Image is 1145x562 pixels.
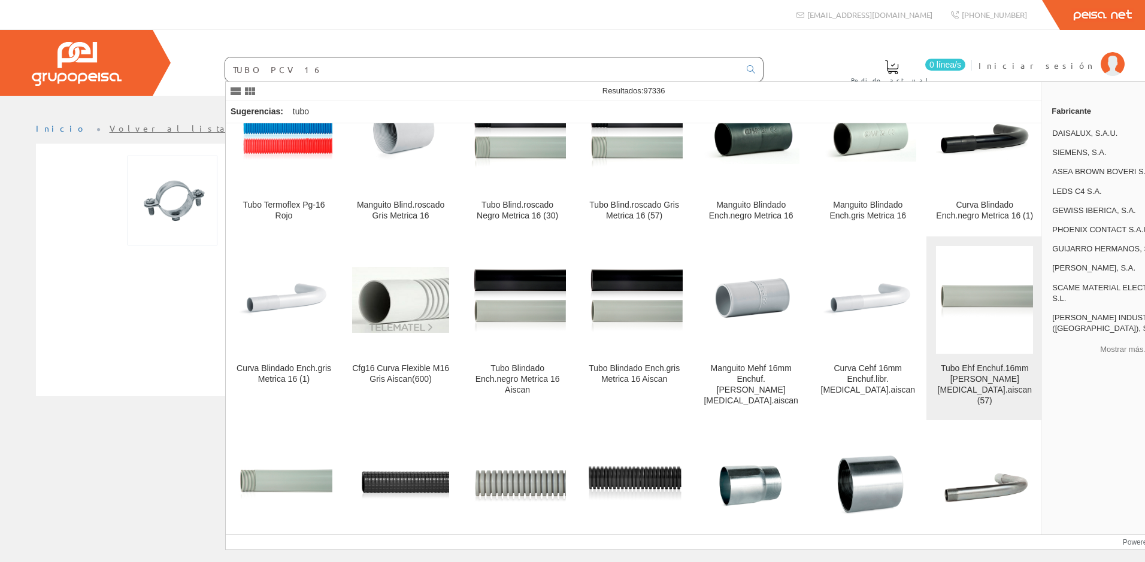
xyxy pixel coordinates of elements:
div: Manguito Mehf 16mm Enchuf.[PERSON_NAME][MEDICAL_DATA].aiscan [702,363,799,406]
a: Curva Blindado Ench.gris Metrica 16 (1) Curva Blindado Ench.gris Metrica 16 (1) [226,236,342,420]
a: Cfg16 Curva Flexible M16 Gris Aiscan(600) Cfg16 Curva Flexible M16 Gris Aiscan(600) [343,236,459,420]
a: Tubo Blind.roscado Negro Metrica 16 (30) Tubo Blind.roscado Negro Metrica 16 (30) [459,73,575,235]
span: Pedido actual [851,74,932,86]
span: 0 línea/s [925,59,965,71]
img: Manguito Mehf 16mm Enchuf.l.halog.aiscan [702,272,799,327]
img: Tubo Termoflex Pg-16 Rojo [235,110,332,163]
img: Tubo Blindado Ench.negro Metrica 16 Aiscan [469,267,566,333]
a: Manguito Blind.roscado Gris Metrica 16 Manguito Blind.roscado Gris Metrica 16 [343,73,459,235]
img: Manguito Blindado Ench.negro Metrica 16 [702,109,799,165]
img: Curva Acero Roscado Metrica 16 (10) [936,460,1033,509]
a: Manguito Mehf 16mm Enchuf.l.halog.aiscan Manguito Mehf 16mm Enchuf.[PERSON_NAME][MEDICAL_DATA].ai... [693,236,809,420]
img: Manguito Acoplamiento Metrica 16 (25) [702,452,799,516]
div: Manguito Blindado Ench.negro Metrica 16 [702,200,799,221]
img: Manguito Blindado Ench.gris Metrica 16 [819,111,916,162]
a: Tubo Blind.roscado Gris Metrica 16 (57) Tubo Blind.roscado Gris Metrica 16 (57) [576,73,692,235]
div: Tubo Blind.roscado Negro Metrica 16 (30) [469,200,566,221]
img: Curva Blindado Ench.gris Metrica 16 (1) [235,280,332,319]
img: Curva Cehf 16mm Enchuf.libr.halog.aiscan [819,280,916,319]
img: Foto artículo Abrazadera Metal L-35mm Apolo (150x150) [128,156,217,245]
a: Tubo Blindado Ench.negro Metrica 16 Aiscan Tubo Blindado Ench.negro Metrica 16 Aiscan [459,236,575,420]
a: Curva Cehf 16mm Enchuf.libr.halog.aiscan Curva Cehf 16mm Enchuf.libr.[MEDICAL_DATA].aiscan [810,236,926,420]
div: Manguito Blind.roscado Gris Metrica 16 [352,200,449,221]
img: Tubo Ehf Enchuf.16mm L.halog.aiscan (57) [936,279,1033,320]
span: Iniciar sesión [979,59,1095,71]
a: Inicio [36,123,87,133]
a: Manguito Blindado Ench.gris Metrica 16 Manguito Blindado Ench.gris Metrica 16 [810,73,926,235]
a: Tubo Blindado Ench.gris Metrica 16 Aiscan Tubo Blindado Ench.gris Metrica 16 Aiscan [576,236,692,420]
input: Buscar ... [225,57,740,81]
div: Curva Blindado Ench.gris Metrica 16 (1) [235,363,332,385]
img: Tubo Blind.roscado Negro Metrica 16 (30) [469,104,566,169]
a: Volver al listado de productos [110,123,346,133]
span: Resultados: [602,86,665,95]
div: Tubo Blindado Ench.negro Metrica 16 Aiscan [469,363,566,396]
div: Tubo Ehf Enchuf.16mm [PERSON_NAME][MEDICAL_DATA].aiscan (57) [936,363,1033,406]
div: Curva Blindado Ench.negro Metrica 16 (1) [936,200,1033,221]
img: Tubo Blindado Ench.gris Metrica 16 Aiscan [586,267,683,333]
a: Tubo Ehf Enchuf.16mm L.halog.aiscan (57) Tubo Ehf Enchuf.16mm [PERSON_NAME][MEDICAL_DATA].aiscan ... [926,236,1043,420]
img: Grupo Peisa [32,42,122,86]
a: Iniciar sesión [979,50,1125,61]
a: Tubo Termoflex Pg-16 Rojo Tubo Termoflex Pg-16 Rojo [226,73,342,235]
div: tubo [288,101,314,123]
div: Tubo Blindado Ench.gris Metrica 16 Aiscan [586,363,683,385]
span: [PHONE_NUMBER] [962,10,1027,20]
img: Cfg16 Curva Flexible M16 Gris Aiscan(600) [352,267,449,333]
img: Manguito Acero Roscado Metrica 16 (50) [819,447,916,521]
img: Tubo Blind.roscado Gris Metrica 16 (57) [586,104,683,169]
img: Curva Blindado Ench.negro Metrica 16 (1) [936,114,1033,160]
img: Tubo Rhf 16mm Libre Halogenos Rigido Aiscan [235,463,332,505]
img: Chf-16 Tubo Libre Halogenos Aiscan [469,460,566,509]
span: [EMAIL_ADDRESS][DOMAIN_NAME] [807,10,932,20]
a: Manguito Blindado Ench.negro Metrica 16 Manguito Blindado Ench.negro Metrica 16 [693,73,809,235]
span: 97336 [643,86,665,95]
img: Tubo Doble Capa Cr-16mm Aiscan) [352,461,449,508]
div: Tubo Blind.roscado Gris Metrica 16 (57) [586,200,683,221]
div: Sugerencias: [226,104,286,120]
img: Manguito Blind.roscado Gris Metrica 16 [352,99,449,174]
div: Tubo Termoflex Pg-16 Rojo [235,200,332,221]
div: Curva Cehf 16mm Enchuf.libr.[MEDICAL_DATA].aiscan [819,363,916,396]
div: Cfg16 Curva Flexible M16 Gris Aiscan(600) [352,363,449,385]
a: Curva Blindado Ench.negro Metrica 16 (1) Curva Blindado Ench.negro Metrica 16 (1) [926,73,1043,235]
div: Manguito Blindado Ench.gris Metrica 16 [819,200,916,221]
img: Tubo Corrugado C-16mm Aiscan [586,459,683,509]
